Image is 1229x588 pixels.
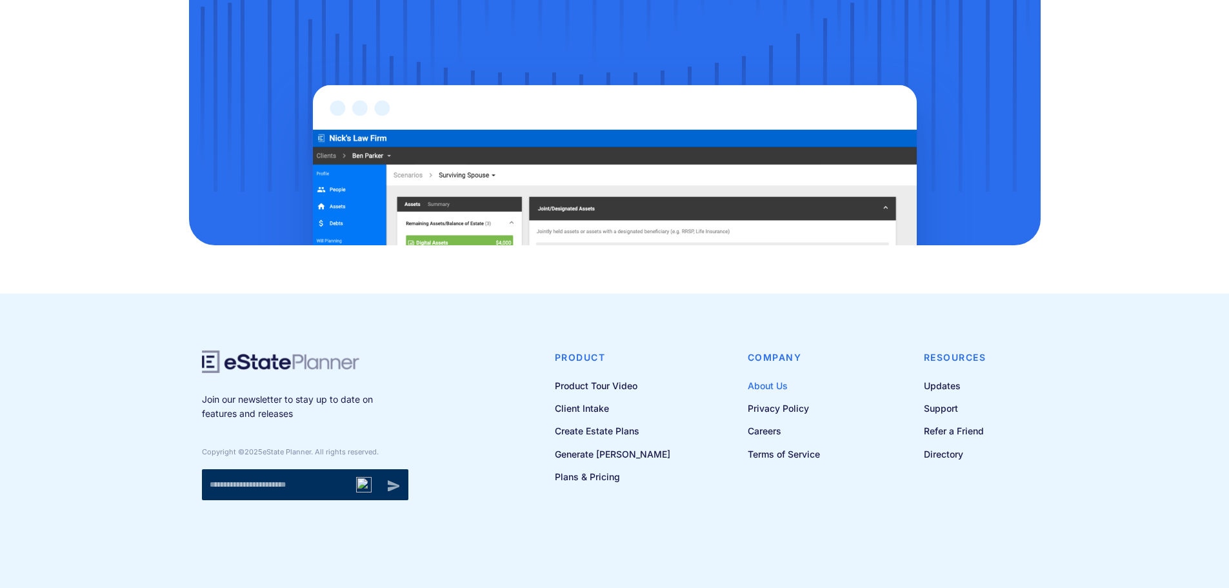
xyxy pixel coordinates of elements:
a: Privacy Policy [748,400,820,416]
h4: Company [748,350,820,365]
a: Terms of Service [748,446,820,462]
h4: Resources [924,350,986,365]
a: Plans & Pricing [555,469,670,485]
a: Product Tour Video [555,378,670,394]
a: Client Intake [555,400,670,416]
a: Directory [924,446,986,462]
form: Newsletter signup [202,469,408,500]
div: Copyright © eState Planner. All rights reserved. [202,447,408,456]
a: Updates [924,378,986,394]
img: npw-badge-icon-locked.svg [356,477,372,492]
a: Refer a Friend [924,423,986,439]
a: Create Estate Plans [555,423,670,439]
span: 2025 [245,447,263,456]
a: Support [924,400,986,416]
a: Careers [748,423,820,439]
p: Join our newsletter to stay up to date on features and releases [202,392,408,421]
a: About Us [748,378,820,394]
h4: Product [555,350,670,365]
a: Generate [PERSON_NAME] [555,446,670,462]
